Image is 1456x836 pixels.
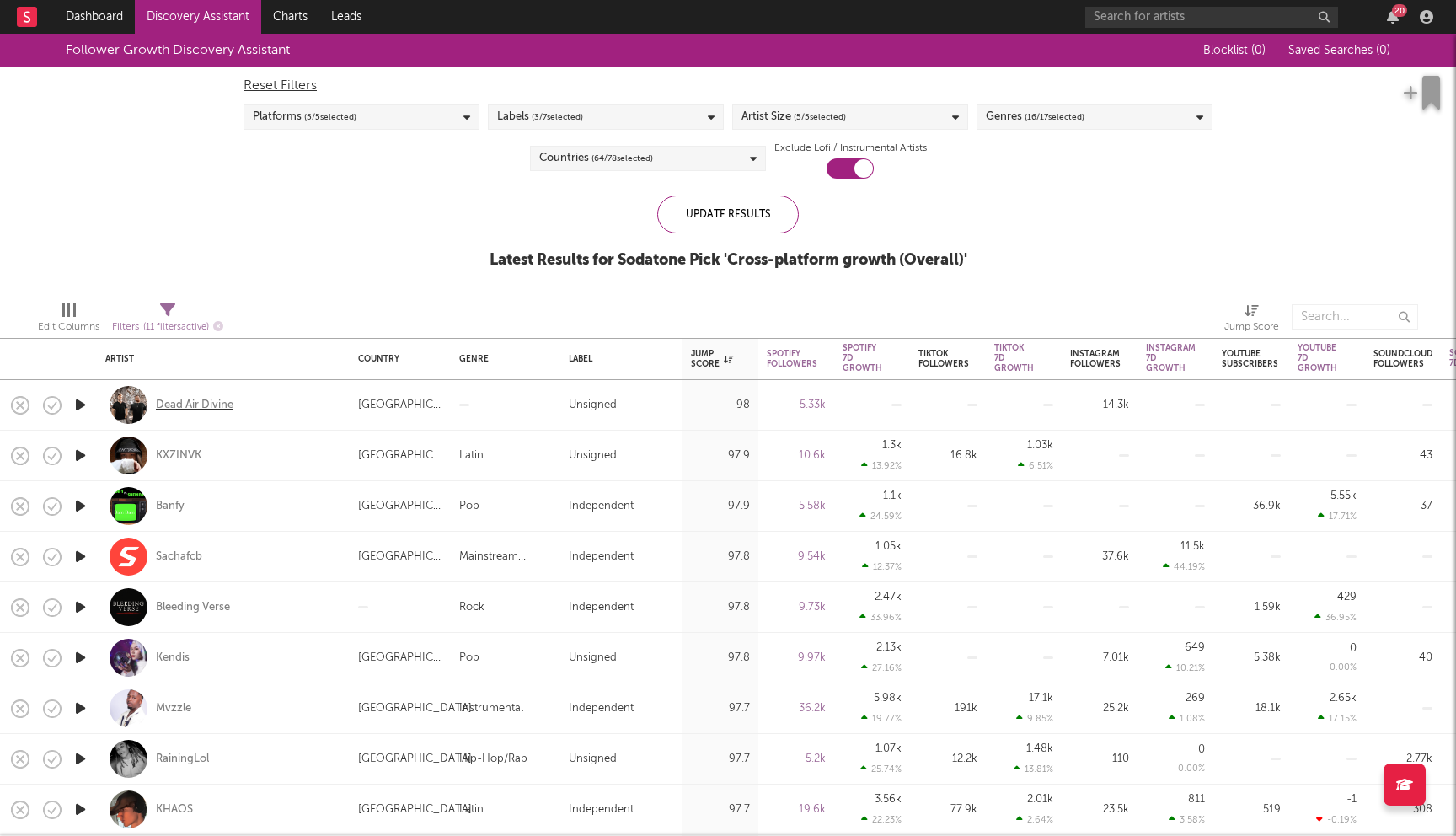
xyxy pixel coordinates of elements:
[156,802,193,817] a: KHAOS
[112,317,223,338] div: Filters
[156,499,185,514] a: Banfy
[1373,648,1432,668] div: 40
[143,323,209,332] span: ( 11 filters active)
[156,600,230,615] div: Bleeding Verse
[1330,663,1357,673] div: 0.00 %
[358,749,472,769] div: [GEOGRAPHIC_DATA]
[459,446,484,466] div: Latin
[862,561,902,572] div: 12.37 %
[691,496,750,517] div: 97.9
[843,343,882,373] div: Spotify 7D Growth
[918,749,977,769] div: 12.2k
[874,693,902,704] div: 5.98k
[1330,490,1357,501] div: 5.55k
[1318,713,1357,724] div: 17.15 %
[691,699,750,719] div: 97.7
[358,800,472,820] div: [GEOGRAPHIC_DATA]
[569,648,617,668] div: Unsigned
[918,446,977,466] div: 16.8k
[1222,496,1281,517] div: 36.9k
[1085,7,1338,28] input: Search for artists
[691,598,750,618] div: 97.8
[767,598,826,618] div: 9.73k
[1288,45,1390,56] span: Saved Searches
[569,749,617,769] div: Unsigned
[156,651,190,666] a: Kendis
[1016,814,1053,825] div: 2.64 %
[1185,642,1205,653] div: 649
[105,354,333,364] div: Artist
[774,138,927,158] label: Exclude Lofi / Instrumental Artists
[767,547,826,567] div: 9.54k
[1222,800,1281,820] div: 519
[569,496,634,517] div: Independent
[1224,317,1279,337] div: Jump Score
[859,612,902,623] div: 33.96 %
[1198,744,1205,755] div: 0
[156,398,233,413] a: Dead Air Divine
[1222,598,1281,618] div: 1.59k
[358,547,442,567] div: [GEOGRAPHIC_DATA]
[1027,440,1053,451] div: 1.03k
[691,749,750,769] div: 97.7
[1314,612,1357,623] div: 36.95 %
[1251,45,1266,56] span: ( 0 )
[569,699,634,719] div: Independent
[459,598,484,618] div: Rock
[1070,749,1129,769] div: 110
[1018,460,1053,471] div: 6.51 %
[1014,764,1053,774] div: 13.81 %
[1350,643,1357,654] div: 0
[741,107,846,127] div: Artist Size
[860,764,902,774] div: 25.74 %
[1169,814,1205,825] div: 3.58 %
[767,349,817,369] div: Spotify Followers
[490,250,967,271] div: Latest Results for Sodatone Pick ' Cross-platform growth (Overall) '
[304,107,356,127] span: ( 5 / 5 selected)
[358,354,434,364] div: Country
[156,752,209,767] div: RainingLol
[1070,648,1129,668] div: 7.01k
[918,349,969,369] div: Tiktok Followers
[1316,814,1357,825] div: -0.19 %
[156,549,202,565] a: Sachafcb
[1029,693,1053,704] div: 17.1k
[1373,496,1432,517] div: 37
[1392,4,1407,17] div: 20
[1025,107,1084,127] span: ( 16 / 17 selected)
[767,699,826,719] div: 36.2k
[156,448,201,464] a: KXZINVK
[861,662,902,673] div: 27.16 %
[1186,693,1205,704] div: 269
[1146,343,1196,373] div: Instagram 7D Growth
[794,107,846,127] span: ( 5 / 5 selected)
[1346,794,1357,805] div: -1
[1016,713,1053,724] div: 9.85 %
[1070,395,1129,415] div: 14.3k
[253,107,356,127] div: Platforms
[539,148,653,169] div: Countries
[1337,592,1357,603] div: 429
[876,642,902,653] div: 2.13k
[38,296,99,345] div: Edit Columns
[1070,699,1129,719] div: 25.2k
[691,395,750,415] div: 98
[532,107,583,127] span: ( 3 / 7 selected)
[1180,541,1205,552] div: 11.5k
[1203,45,1266,56] span: Blocklist
[691,800,750,820] div: 97.7
[358,648,442,668] div: [GEOGRAPHIC_DATA]
[459,749,527,769] div: Hip-Hop/Rap
[918,800,977,820] div: 77.9k
[569,395,617,415] div: Unsigned
[767,648,826,668] div: 9.97k
[691,648,750,668] div: 97.8
[1373,349,1432,369] div: Soundcloud Followers
[1027,794,1053,805] div: 2.01k
[882,440,902,451] div: 1.3k
[1376,45,1390,56] span: ( 0 )
[1070,800,1129,820] div: 23.5k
